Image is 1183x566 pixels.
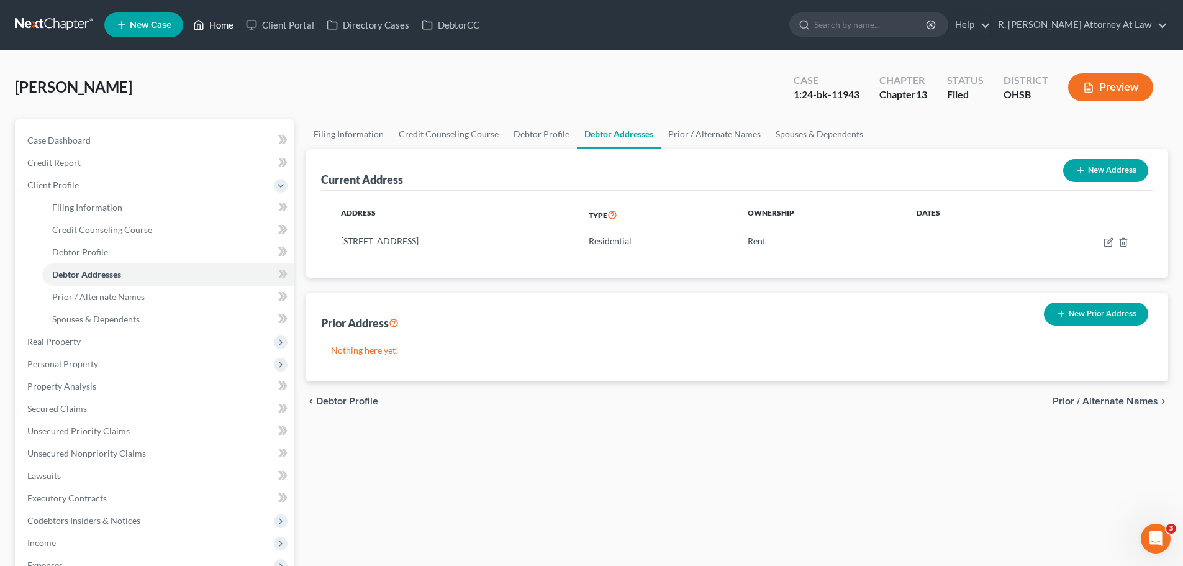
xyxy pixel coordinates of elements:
[331,344,1143,357] p: Nothing here yet!
[1063,159,1148,182] button: New Address
[306,396,378,406] button: chevron_left Debtor Profile
[52,291,145,302] span: Prior / Alternate Names
[17,442,294,465] a: Unsecured Nonpriority Claims
[907,201,1017,229] th: Dates
[879,73,927,88] div: Chapter
[1053,396,1168,406] button: Prior / Alternate Names chevron_right
[42,308,294,331] a: Spouses & Dependents
[17,465,294,487] a: Lawsuits
[27,493,107,503] span: Executory Contracts
[1053,396,1158,406] span: Prior / Alternate Names
[306,396,316,406] i: chevron_left
[577,119,661,149] a: Debtor Addresses
[415,14,486,36] a: DebtorCC
[814,13,928,36] input: Search by name...
[661,119,768,149] a: Prior / Alternate Names
[579,229,738,253] td: Residential
[947,88,984,102] div: Filed
[52,314,140,324] span: Spouses & Dependents
[1166,524,1176,534] span: 3
[738,229,907,253] td: Rent
[42,286,294,308] a: Prior / Alternate Names
[768,119,871,149] a: Spouses & Dependents
[52,269,121,280] span: Debtor Addresses
[331,201,579,229] th: Address
[1044,303,1148,326] button: New Prior Address
[187,14,240,36] a: Home
[27,515,140,526] span: Codebtors Insiders & Notices
[15,78,132,96] span: [PERSON_NAME]
[1068,73,1153,101] button: Preview
[27,180,79,190] span: Client Profile
[506,119,577,149] a: Debtor Profile
[794,73,859,88] div: Case
[17,420,294,442] a: Unsecured Priority Claims
[1141,524,1171,554] iframe: Intercom live chat
[52,202,122,212] span: Filing Information
[321,172,403,187] div: Current Address
[27,403,87,414] span: Secured Claims
[130,21,171,30] span: New Case
[738,201,907,229] th: Ownership
[17,487,294,509] a: Executory Contracts
[42,196,294,219] a: Filing Information
[1158,396,1168,406] i: chevron_right
[391,119,506,149] a: Credit Counseling Course
[306,119,391,149] a: Filing Information
[27,426,130,436] span: Unsecured Priority Claims
[320,14,415,36] a: Directory Cases
[17,398,294,420] a: Secured Claims
[1004,73,1048,88] div: District
[27,470,61,481] span: Lawsuits
[17,375,294,398] a: Property Analysis
[27,448,146,459] span: Unsecured Nonpriority Claims
[579,201,738,229] th: Type
[27,135,91,145] span: Case Dashboard
[42,241,294,263] a: Debtor Profile
[916,88,927,100] span: 13
[27,336,81,347] span: Real Property
[316,396,378,406] span: Debtor Profile
[879,88,927,102] div: Chapter
[1004,88,1048,102] div: OHSB
[794,88,859,102] div: 1:24-bk-11943
[947,73,984,88] div: Status
[52,224,152,235] span: Credit Counseling Course
[42,219,294,241] a: Credit Counseling Course
[27,537,56,548] span: Income
[17,129,294,152] a: Case Dashboard
[992,14,1167,36] a: R. [PERSON_NAME] Attorney At Law
[27,358,98,369] span: Personal Property
[52,247,108,257] span: Debtor Profile
[331,229,579,253] td: [STREET_ADDRESS]
[42,263,294,286] a: Debtor Addresses
[240,14,320,36] a: Client Portal
[321,316,399,331] div: Prior Address
[17,152,294,174] a: Credit Report
[27,157,81,168] span: Credit Report
[27,381,96,391] span: Property Analysis
[949,14,990,36] a: Help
